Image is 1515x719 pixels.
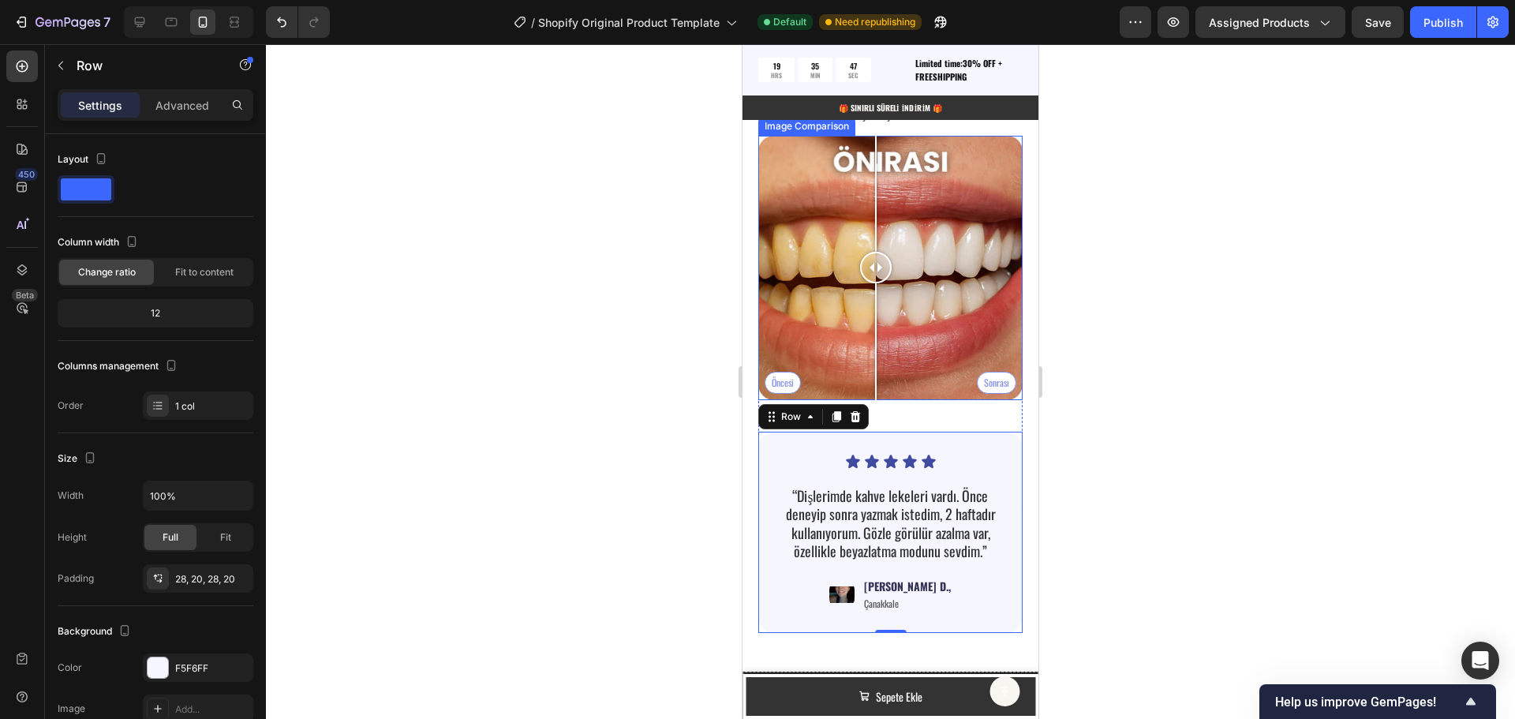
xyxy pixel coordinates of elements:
[743,44,1038,719] iframe: Design area
[1423,14,1463,31] div: Publish
[61,302,250,324] div: 12
[773,15,806,29] span: Default
[103,13,110,32] p: 7
[163,530,178,545] span: Full
[6,6,118,38] button: 7
[12,289,38,301] div: Beta
[175,661,249,676] div: F5F6FF
[1410,6,1476,38] button: Publish
[1461,642,1499,680] div: Open Intercom Messenger
[531,14,535,31] span: /
[1275,692,1480,711] button: Show survey - Help us improve GemPages!
[58,356,181,377] div: Columns management
[1195,6,1345,38] button: Assigned Products
[144,481,252,510] input: Auto
[58,149,110,170] div: Layout
[58,530,87,545] div: Height
[78,97,122,114] p: Settings
[58,702,85,716] div: Image
[58,399,84,413] div: Order
[1352,6,1404,38] button: Save
[1365,16,1391,29] span: Save
[1209,14,1310,31] span: Assigned Products
[175,572,249,586] div: 28, 20, 28, 20
[538,14,720,31] span: Shopify Original Product Template
[15,168,38,181] div: 450
[78,265,136,279] span: Change ratio
[835,15,915,29] span: Need republishing
[58,448,99,470] div: Size
[175,399,249,414] div: 1 col
[58,621,134,642] div: Background
[175,265,234,279] span: Fit to content
[58,489,84,503] div: Width
[58,232,141,253] div: Column width
[77,56,211,75] p: Row
[220,530,231,545] span: Fit
[155,97,209,114] p: Advanced
[175,702,249,717] div: Add...
[266,6,330,38] div: Undo/Redo
[58,661,82,675] div: Color
[1275,695,1461,710] span: Help us improve GemPages!
[58,571,94,586] div: Padding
